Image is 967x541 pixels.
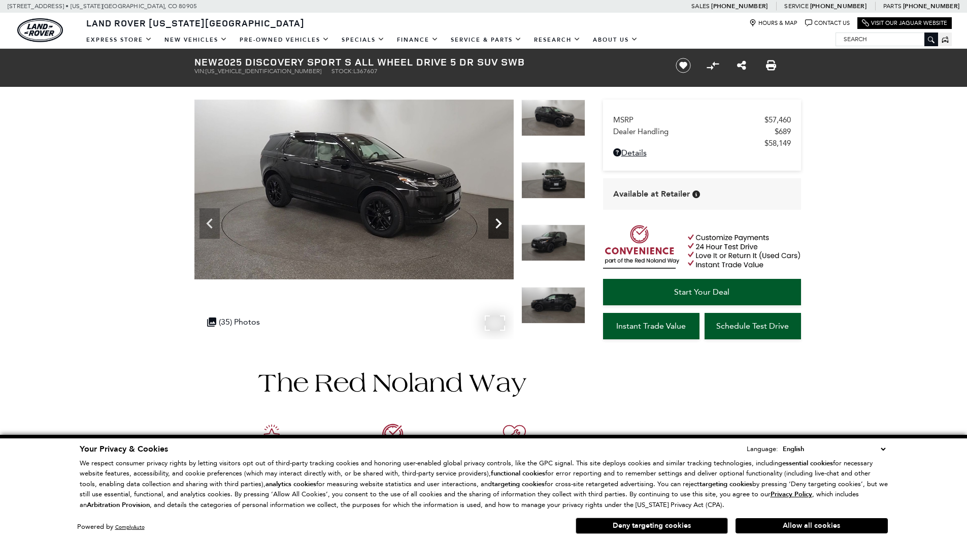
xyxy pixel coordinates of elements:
[810,2,866,10] a: [PHONE_NUMBER]
[613,115,764,124] span: MSRP
[80,443,168,455] span: Your Privacy & Cookies
[521,225,585,261] img: New 2025 Santorini Black LAND ROVER S image 4
[613,115,791,124] a: MSRP $57,460
[771,490,812,498] a: Privacy Policy
[691,3,710,10] span: Sales
[17,18,63,42] img: Land Rover
[692,190,700,198] div: Vehicle is in stock and ready for immediate delivery. Due to demand, availability is subject to c...
[199,208,220,239] div: Previous
[616,321,686,331] span: Instant Trade Value
[445,31,528,49] a: Service & Parts
[737,59,746,72] a: Share this New 2025 Discovery Sport S All Wheel Drive 5 dr SUV SWB
[265,480,316,489] strong: analytics cookies
[353,68,378,75] span: L367607
[194,68,206,75] span: VIN:
[805,19,850,27] a: Contact Us
[705,58,720,73] button: Compare Vehicle
[521,100,585,136] img: New 2025 Santorini Black LAND ROVER S image 2
[674,287,729,297] span: Start Your Deal
[766,59,776,72] a: Print this New 2025 Discovery Sport S All Wheel Drive 5 dr SUV SWB
[836,33,938,45] input: Search
[115,524,145,530] a: ComplyAuto
[603,344,801,504] iframe: YouTube video player
[736,518,888,533] button: Allow all cookies
[521,162,585,199] img: New 2025 Santorini Black LAND ROVER S image 3
[87,500,150,510] strong: Arbitration Provision
[234,31,336,49] a: Pre-Owned Vehicles
[771,490,812,499] u: Privacy Policy
[331,68,353,75] span: Stock:
[391,31,445,49] a: Finance
[716,321,789,331] span: Schedule Test Drive
[780,443,888,455] select: Language Select
[705,313,801,339] a: Schedule Test Drive
[613,148,791,157] a: Details
[77,524,145,530] div: Powered by
[764,139,791,148] span: $58,149
[80,17,311,29] a: Land Rover [US_STATE][GEOGRAPHIC_DATA]
[194,100,514,279] img: New 2025 Santorini Black LAND ROVER S image 2
[613,139,791,148] a: $58,149
[603,313,699,339] a: Instant Trade Value
[587,31,644,49] a: About Us
[194,56,659,68] h1: 2025 Discovery Sport S All Wheel Drive 5 dr SUV SWB
[883,3,902,10] span: Parts
[521,287,585,324] img: New 2025 Santorini Black LAND ROVER S image 5
[86,17,305,29] span: Land Rover [US_STATE][GEOGRAPHIC_DATA]
[528,31,587,49] a: Research
[613,188,690,200] span: Available at Retailer
[492,480,545,489] strong: targeting cookies
[202,312,265,332] div: (35) Photos
[8,3,197,10] a: [STREET_ADDRESS] • [US_STATE][GEOGRAPHIC_DATA], CO 80905
[782,459,833,468] strong: essential cookies
[699,480,752,489] strong: targeting cookies
[711,2,768,10] a: [PHONE_NUMBER]
[603,279,801,305] a: Start Your Deal
[206,68,321,75] span: [US_VEHICLE_IDENTIFICATION_NUMBER]
[672,57,694,74] button: Save vehicle
[158,31,234,49] a: New Vehicles
[784,3,808,10] span: Service
[80,31,158,49] a: EXPRESS STORE
[749,19,797,27] a: Hours & Map
[80,31,644,49] nav: Main Navigation
[80,458,888,511] p: We respect consumer privacy rights by letting visitors opt out of third-party tracking cookies an...
[336,31,391,49] a: Specials
[17,18,63,42] a: land-rover
[576,518,728,534] button: Deny targeting cookies
[491,469,545,478] strong: functional cookies
[862,19,947,27] a: Visit Our Jaguar Website
[488,208,509,239] div: Next
[613,127,775,136] span: Dealer Handling
[194,55,218,69] strong: New
[613,127,791,136] a: Dealer Handling $689
[747,445,778,452] div: Language:
[764,115,791,124] span: $57,460
[903,2,959,10] a: [PHONE_NUMBER]
[775,127,791,136] span: $689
